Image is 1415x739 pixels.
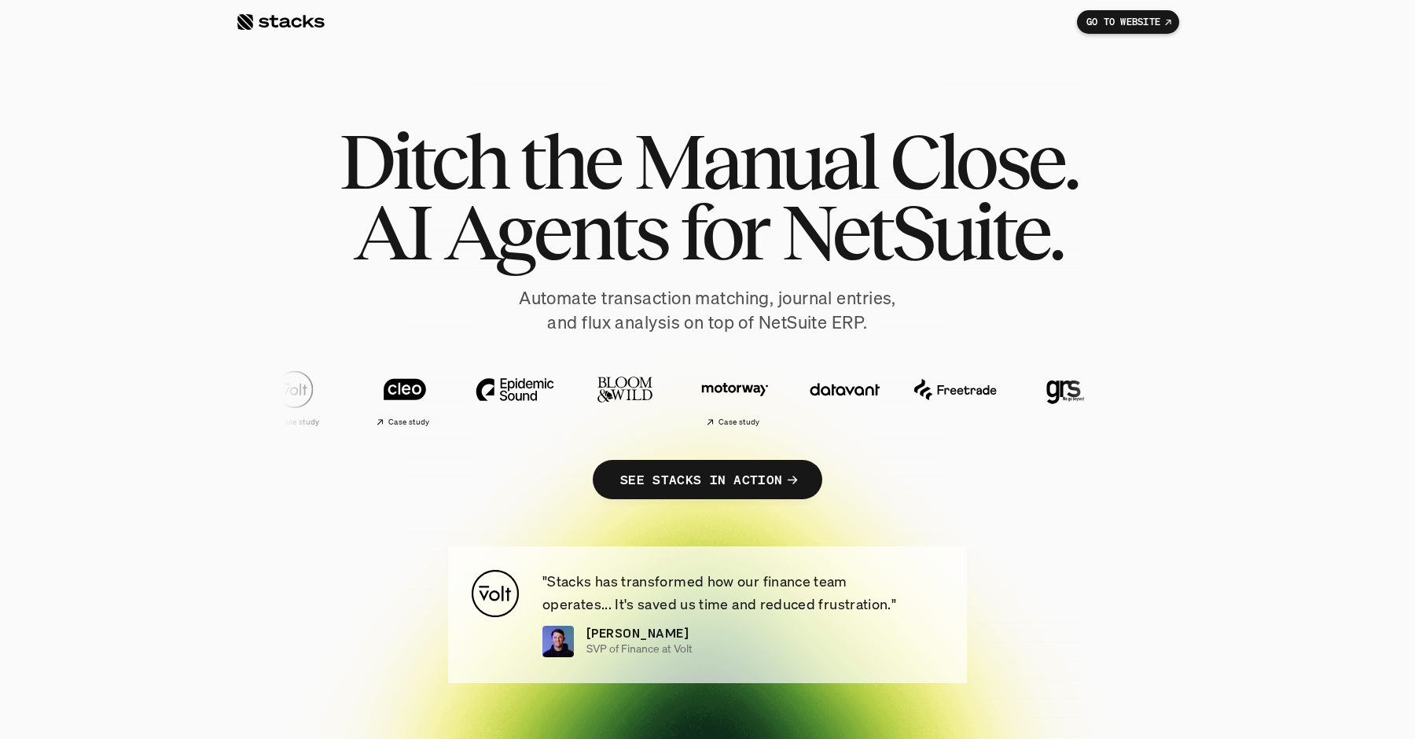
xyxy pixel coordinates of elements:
h2: Case study [388,417,430,427]
a: Case study [354,362,456,433]
p: [PERSON_NAME] [586,623,689,642]
span: Manual [634,126,877,197]
a: SEE STACKS IN ACTION [593,460,822,499]
a: Case study [244,362,346,433]
span: AI [353,197,430,267]
h2: Case study [278,417,320,427]
h2: Case study [719,417,760,427]
span: for [680,197,767,267]
span: NetSuite. [781,197,1062,267]
span: Ditch [339,126,506,197]
p: "Stacks has transformed how our finance team operates... It's saved us time and reduced frustrati... [542,570,943,616]
p: Automate transaction matching, journal entries, and flux analysis on top of NetSuite ERP. [369,286,1046,335]
p: GO TO WEBSITE [1086,17,1160,28]
p: SVP of Finance at Volt [586,642,693,655]
span: Agents [443,197,667,267]
p: SEE STACKS IN ACTION [620,468,782,491]
a: Case study [684,362,786,433]
h2: Case study [1159,417,1200,427]
span: the [520,126,620,197]
span: Close. [890,126,1077,197]
a: Case study [1124,362,1226,433]
a: GO TO WEBSITE [1077,10,1179,34]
